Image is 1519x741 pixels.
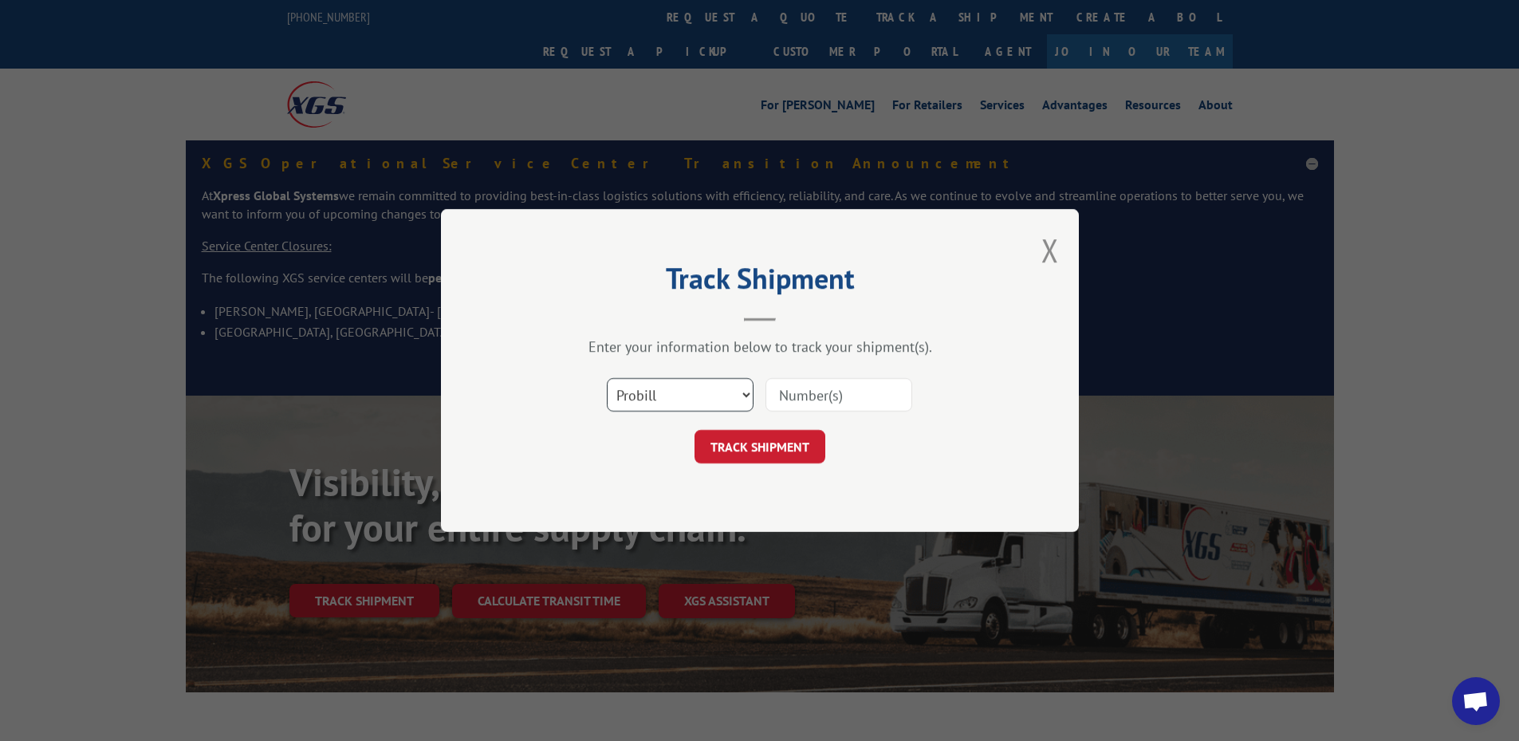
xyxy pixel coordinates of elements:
input: Number(s) [765,378,912,412]
button: Close modal [1041,229,1059,271]
h2: Track Shipment [521,267,999,298]
button: TRACK SHIPMENT [695,430,825,463]
a: Open chat [1452,677,1500,725]
div: Enter your information below to track your shipment(s). [521,337,999,356]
